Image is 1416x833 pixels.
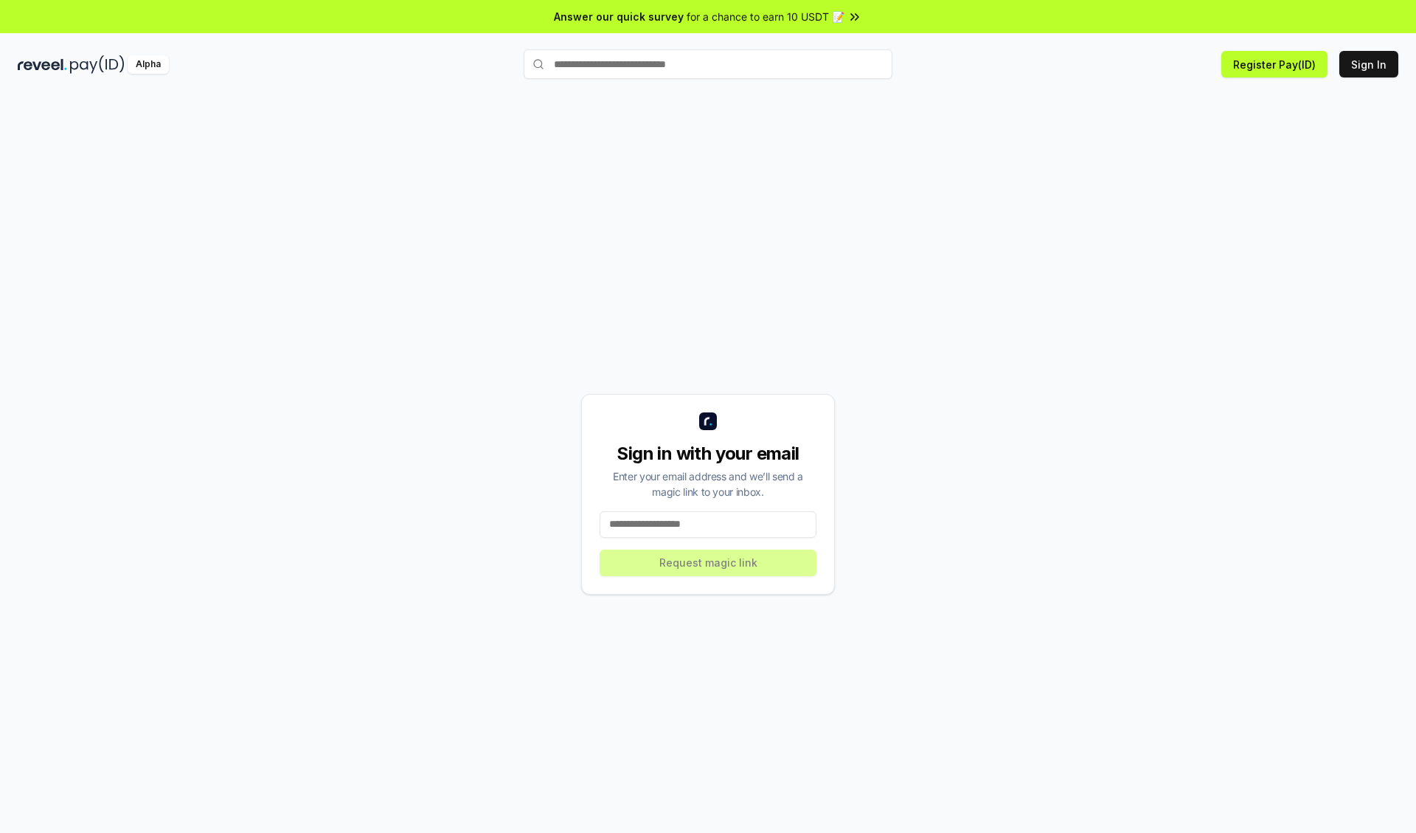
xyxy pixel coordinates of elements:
span: Answer our quick survey [554,9,684,24]
img: reveel_dark [18,55,67,74]
img: pay_id [70,55,125,74]
div: Enter your email address and we’ll send a magic link to your inbox. [600,469,816,500]
button: Register Pay(ID) [1221,51,1327,77]
div: Sign in with your email [600,442,816,466]
span: for a chance to earn 10 USDT 📝 [687,9,844,24]
img: logo_small [699,412,717,430]
button: Sign In [1339,51,1398,77]
div: Alpha [128,55,169,74]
